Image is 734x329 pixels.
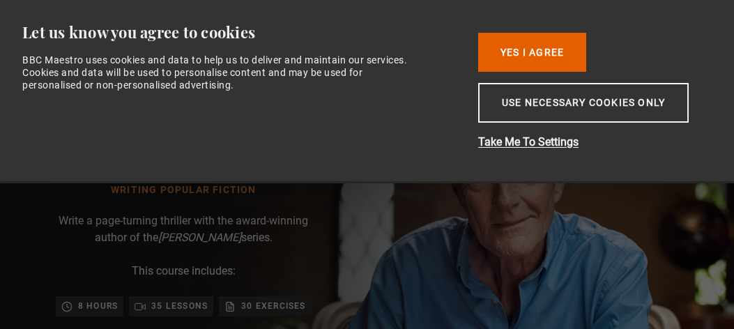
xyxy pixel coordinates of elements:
p: Write a page-turning thriller with the award-winning author of the series. [45,213,323,246]
button: Yes I Agree [478,33,586,72]
button: Use necessary cookies only [478,83,689,123]
h1: Writing Popular Fiction [59,185,308,196]
div: Let us know you agree to cookies [22,22,457,43]
i: [PERSON_NAME] [158,231,241,244]
p: This course includes: [132,263,236,280]
div: BBC Maestro uses cookies and data to help us to deliver and maintain our services. Cookies and da... [22,54,413,92]
button: Take Me To Settings [478,134,701,151]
